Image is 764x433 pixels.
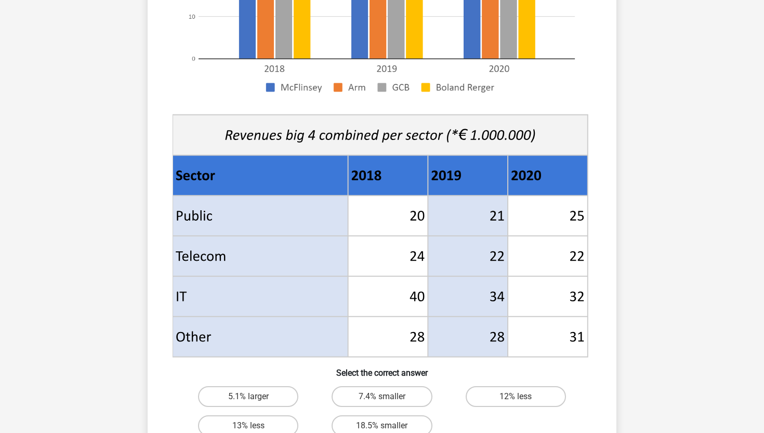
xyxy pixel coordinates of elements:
label: 7.4% smaller [332,386,432,407]
h6: Select the correct answer [164,360,600,378]
label: 5.1% larger [198,386,298,407]
label: 12% less [466,386,566,407]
